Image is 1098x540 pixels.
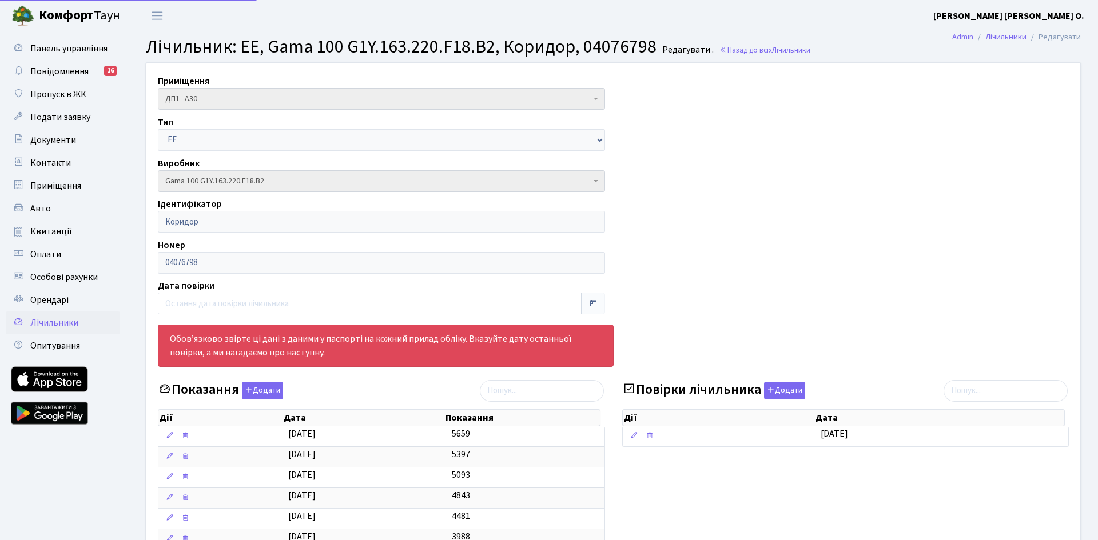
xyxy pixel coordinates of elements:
[158,410,283,426] th: Дії
[30,42,108,55] span: Панель управління
[452,427,470,440] span: 5659
[6,151,120,174] a: Контакти
[158,170,605,192] span: Gama 100 G1Y.163.220.F18.B2
[6,174,120,197] a: Приміщення
[761,379,805,399] a: Додати
[452,489,470,502] span: 4843
[39,6,120,26] span: Таун
[6,289,120,311] a: Орендарі
[146,34,657,60] span: Лічильник: ЕЕ, Gama 100 G1Y.163.220.F18.B2, Коридор, 04076798
[30,294,69,306] span: Орендарі
[158,157,200,170] label: Виробник
[6,60,120,83] a: Повідомлення16
[288,469,316,481] span: [DATE]
[158,293,582,314] input: Остання дата повірки лічильника
[444,410,600,426] th: Показання
[11,5,34,27] img: logo.png
[935,25,1098,49] nav: breadcrumb
[158,211,605,233] input: Наприклад: Коридор
[6,106,120,129] a: Подати заявку
[452,469,470,481] span: 5093
[158,325,614,367] div: Обов’язково звірте ці дані з даними у паспорті на кожний прилад обліку. Вказуйте дату останньої п...
[952,31,973,43] a: Admin
[452,510,470,522] span: 4481
[158,197,222,211] label: Ідентифікатор
[719,45,810,55] a: Назад до всіхЛічильники
[6,266,120,289] a: Особові рахунки
[6,83,120,106] a: Пропуск в ЖК
[6,197,120,220] a: Авто
[158,115,173,129] label: Тип
[288,448,316,461] span: [DATE]
[30,157,71,169] span: Контакти
[158,279,214,293] label: Дата повірки
[165,175,591,187] span: Gama 100 G1Y.163.220.F18.B2
[480,380,604,402] input: Пошук...
[985,31,1027,43] a: Лічильники
[6,129,120,151] a: Документи
[288,489,316,502] span: [DATE]
[283,410,444,426] th: Дата
[158,74,209,88] label: Приміщення
[622,382,805,399] label: Повірки лічильника
[944,380,1068,402] input: Пошук...
[30,225,72,238] span: Квитанції
[143,6,172,25] button: Переключити навігацію
[30,65,89,78] span: Повідомлення
[239,379,283,399] a: Додати
[30,134,76,146] span: Документи
[814,410,1064,426] th: Дата
[623,410,814,426] th: Дії
[30,88,86,101] span: Пропуск в ЖК
[933,10,1084,22] b: [PERSON_NAME] [PERSON_NAME] О.
[39,6,94,25] b: Комфорт
[165,93,591,105] span: ДП1 А30
[821,427,848,440] span: [DATE]
[6,220,120,243] a: Квитанції
[242,382,283,399] button: Показання
[6,334,120,357] a: Опитування
[158,252,605,274] input: Номер лічильника, дивіться у своєму паспорті до лічильника
[30,317,78,329] span: Лічильники
[158,382,283,399] label: Показання
[30,179,81,192] span: Приміщення
[6,37,120,60] a: Панель управління
[158,88,605,110] span: ДП1 А30
[30,271,98,283] span: Особові рахунки
[30,248,61,261] span: Оплати
[104,66,117,76] div: 16
[30,202,51,215] span: Авто
[30,339,80,352] span: Опитування
[764,382,805,399] button: Повірки лічильника
[1027,31,1081,43] li: Редагувати
[660,45,714,55] small: Редагувати .
[452,448,470,461] span: 5397
[772,45,810,55] span: Лічильники
[6,311,120,334] a: Лічильники
[6,243,120,266] a: Оплати
[288,510,316,522] span: [DATE]
[158,238,185,252] label: Номер
[933,9,1084,23] a: [PERSON_NAME] [PERSON_NAME] О.
[30,111,90,123] span: Подати заявку
[288,427,316,440] span: [DATE]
